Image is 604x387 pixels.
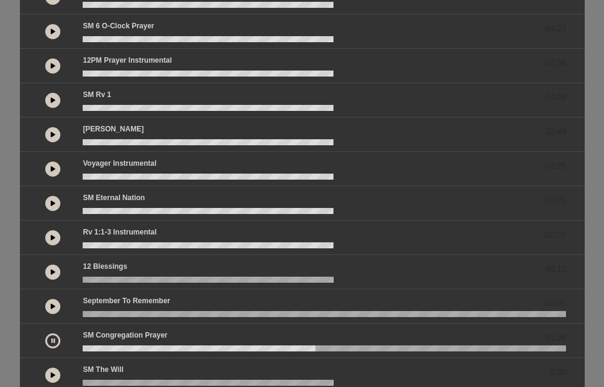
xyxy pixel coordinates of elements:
span: 00:12 [545,263,566,275]
p: SM 6 o-clock prayer [83,20,154,31]
span: 02:48 [545,125,566,138]
p: SM Rv 1 [83,89,111,100]
p: SM Congregation Prayer [83,330,167,341]
span: 02:38 [545,57,566,69]
p: September to Remember [83,295,170,306]
span: 02:02 [545,228,566,241]
span: 02:20 [545,160,566,172]
p: 12PM Prayer Instrumental [83,55,171,66]
span: 04:27 [545,22,566,35]
p: SM The Will [83,364,123,375]
p: [PERSON_NAME] [83,124,144,134]
span: 03:09 [545,194,566,207]
span: 0.00 [550,366,566,379]
p: Rv 1:1-3 Instrumental [83,227,156,238]
span: 00:00 [545,297,566,310]
p: SM Eternal Nation [83,192,145,203]
p: Voyager Instrumental [83,158,156,169]
span: 04:09 [545,91,566,104]
span: 01:38 [545,332,566,344]
p: 12 Blessings [83,261,127,272]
